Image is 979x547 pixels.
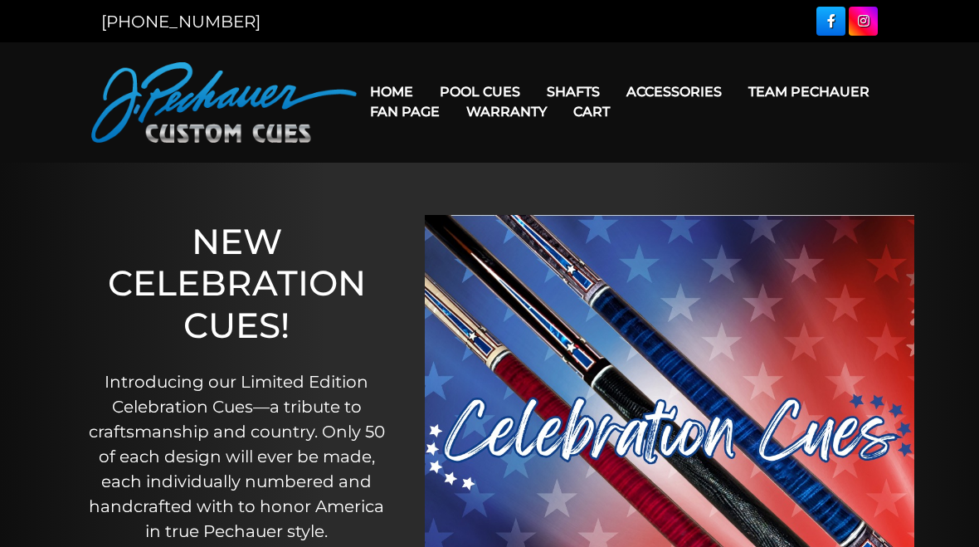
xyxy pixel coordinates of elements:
a: Shafts [533,71,613,113]
a: Fan Page [357,90,453,133]
a: Warranty [453,90,560,133]
a: Home [357,71,426,113]
a: Pool Cues [426,71,533,113]
a: Team Pechauer [735,71,883,113]
img: Pechauer Custom Cues [91,62,357,143]
a: Cart [560,90,623,133]
a: Accessories [613,71,735,113]
h1: NEW CELEBRATION CUES! [82,221,392,346]
p: Introducing our Limited Edition Celebration Cues—a tribute to craftsmanship and country. Only 50 ... [82,369,392,544]
a: [PHONE_NUMBER] [101,12,261,32]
